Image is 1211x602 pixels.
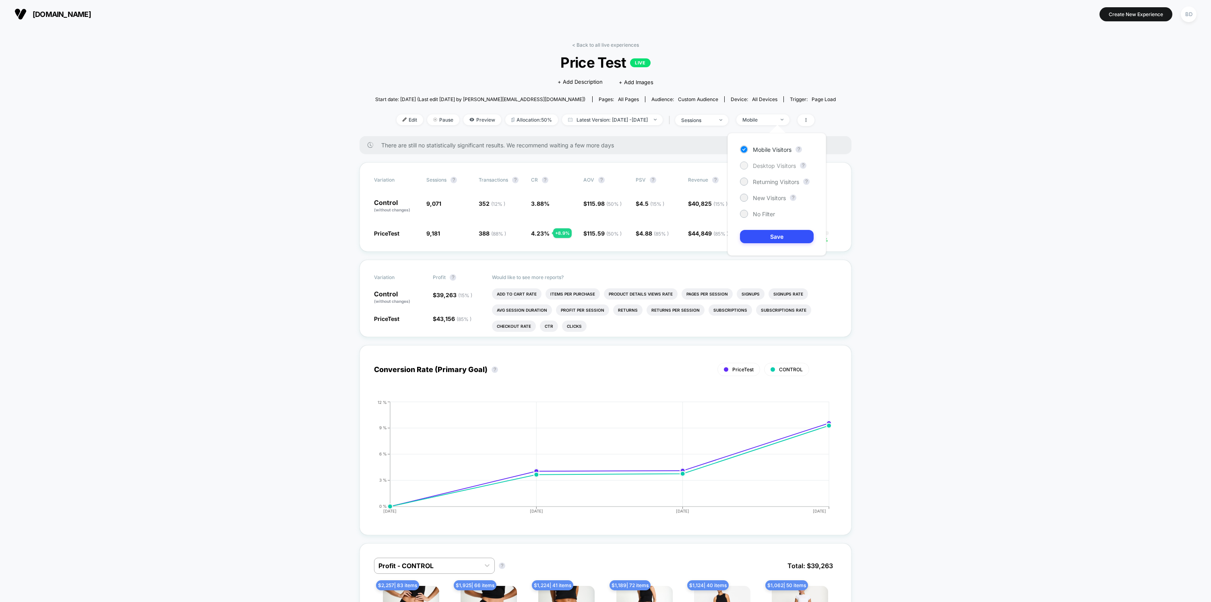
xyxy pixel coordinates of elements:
[688,230,728,237] span: $
[433,315,471,322] span: $
[709,304,752,316] li: Subscriptions
[713,201,727,207] span: ( 15 % )
[1099,7,1172,21] button: Create New Experience
[403,118,407,122] img: edit
[681,117,713,123] div: sessions
[724,96,783,102] span: Device:
[505,114,558,125] span: Allocation: 50%
[374,315,399,322] span: PriceTest
[511,118,515,122] img: rebalance
[479,177,508,183] span: Transactions
[618,96,639,102] span: all pages
[740,230,814,243] button: Save
[800,162,806,169] button: ?
[682,288,733,300] li: Pages Per Session
[426,177,446,183] span: Sessions
[397,114,423,125] span: Edit
[427,114,459,125] span: Pause
[562,114,663,125] span: Latest Version: [DATE] - [DATE]
[719,119,722,121] img: end
[14,8,27,20] img: Visually logo
[531,200,550,207] span: 3.88 %
[531,230,550,237] span: 4.23 %
[379,478,387,482] tspan: 3 %
[374,291,425,304] p: Control
[783,558,837,574] span: Total: $ 39,263
[713,231,728,237] span: ( 85 % )
[379,425,387,430] tspan: 9 %
[636,230,669,237] span: $
[451,177,457,183] button: ?
[812,96,836,102] span: Page Load
[756,304,811,316] li: Subscriptions Rate
[426,230,440,237] span: 9,181
[583,230,622,237] span: $
[583,177,594,183] span: AOV
[619,79,653,85] span: + Add Images
[491,201,505,207] span: ( 12 % )
[647,304,705,316] li: Returns Per Session
[374,274,418,281] span: Variation
[599,96,639,102] div: Pages:
[610,580,651,590] span: $ 1,189 | 72 items
[606,231,622,237] span: ( 50 % )
[374,177,418,183] span: Variation
[765,580,808,590] span: $ 1,062 | 50 items
[479,230,506,237] span: 388
[796,146,802,153] button: ?
[553,228,572,238] div: + 8.9 %
[712,177,719,183] button: ?
[492,288,541,300] li: Add To Cart Rate
[542,177,548,183] button: ?
[457,316,471,322] span: ( 85 % )
[378,399,387,404] tspan: 12 %
[33,10,91,19] span: [DOMAIN_NAME]
[374,299,410,304] span: (without changes)
[556,304,609,316] li: Profit Per Session
[687,580,729,590] span: $ 1,124 | 40 items
[572,42,639,48] a: < Back to all live experiences
[436,315,471,322] span: 43,156
[613,304,643,316] li: Returns
[398,54,813,71] span: Price Test
[753,194,786,201] span: New Visitors
[479,200,505,207] span: 352
[492,274,837,280] p: Would like to see more reports?
[583,200,622,207] span: $
[803,178,810,185] button: ?
[790,194,796,201] button: ?
[753,146,791,153] span: Mobile Visitors
[676,509,689,513] tspan: [DATE]
[692,200,727,207] span: 40,825
[376,580,419,590] span: $ 2,257 | 83 items
[1178,6,1199,23] button: BD
[650,201,664,207] span: ( 15 % )
[781,119,783,120] img: end
[568,118,572,122] img: calendar
[692,230,728,237] span: 44,849
[587,200,622,207] span: 115.98
[426,200,441,207] span: 9,071
[463,114,501,125] span: Preview
[532,580,573,590] span: $ 1,224 | 41 items
[450,274,456,281] button: ?
[813,509,826,513] tspan: [DATE]
[779,366,803,372] span: CONTROL
[492,366,498,373] button: ?
[598,177,605,183] button: ?
[379,451,387,456] tspan: 6 %
[651,96,718,102] div: Audience:
[454,580,496,590] span: $ 1,925 | 66 items
[433,118,437,122] img: end
[654,119,657,120] img: end
[540,321,558,332] li: Ctr
[558,78,603,86] span: + Add Description
[379,504,387,509] tspan: 0 %
[790,96,836,102] div: Trigger:
[732,366,754,372] span: PriceTest
[753,211,775,217] span: No Filter
[531,177,538,183] span: CR
[436,292,472,298] span: 39,263
[678,96,718,102] span: Custom Audience
[366,400,829,521] div: CONVERSION_RATE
